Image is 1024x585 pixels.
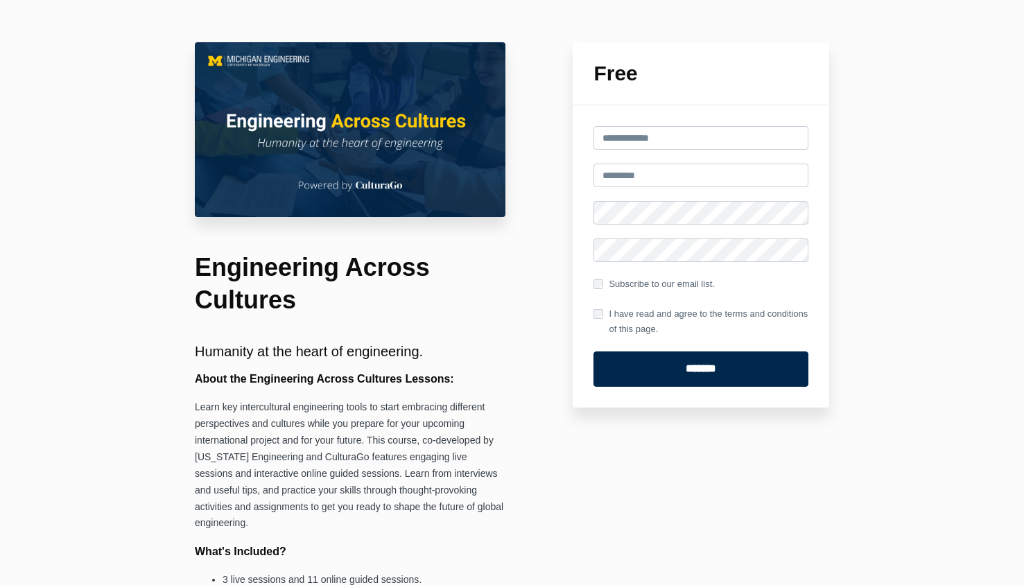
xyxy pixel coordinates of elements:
[593,277,714,292] label: Subscribe to our email list.
[195,252,505,317] h1: Engineering Across Cultures
[195,42,505,217] img: 02d04e1-0800-2025-a72d-d03204e05687_Course_Main_Image.png
[195,344,423,359] span: Humanity at the heart of engineering.
[223,574,422,585] span: 3 live sessions and 11 online guided sessions.
[195,373,454,385] b: About the Engineering Across Cultures Lessons:
[195,545,286,557] b: What's Included?
[593,306,808,337] label: I have read and agree to the terms and conditions of this page.
[593,63,808,84] h1: Free
[593,309,603,319] input: I have read and agree to the terms and conditions of this page.
[593,279,603,289] input: Subscribe to our email list.
[195,401,503,529] span: Learn key intercultural engineering tools to start embracing different perspectives and cultures ...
